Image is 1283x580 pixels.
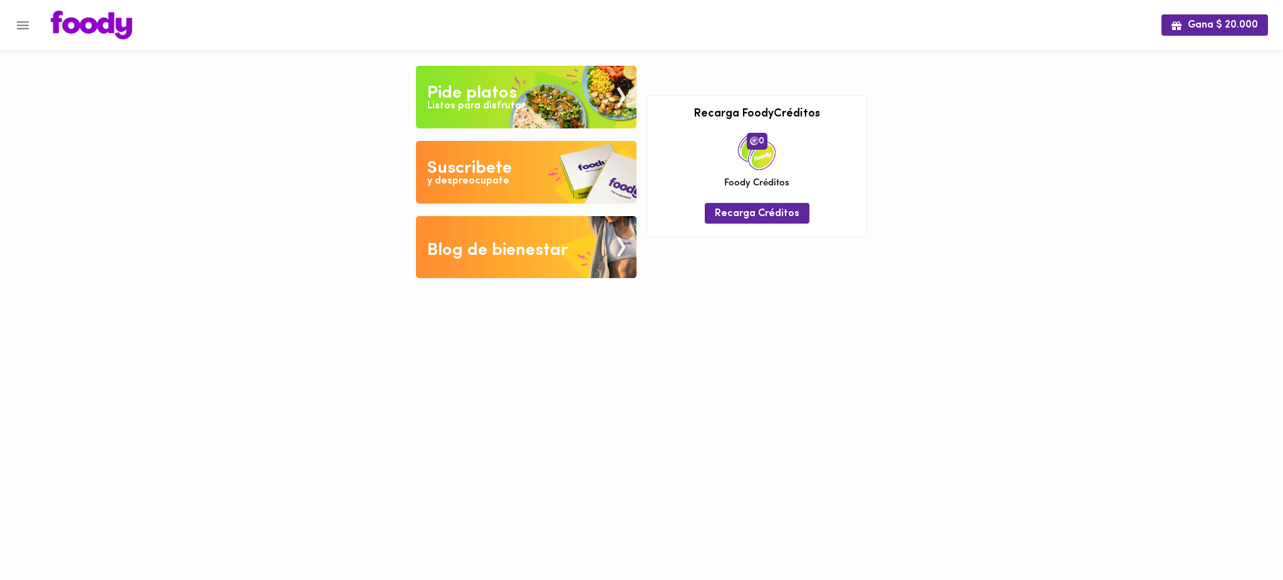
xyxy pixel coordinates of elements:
[738,133,776,170] img: credits-package.png
[51,11,132,39] img: logo.png
[8,10,38,41] button: Menu
[1171,19,1258,31] span: Gana $ 20.000
[1161,14,1268,35] button: Gana $ 20.000
[715,208,799,220] span: Recarga Créditos
[427,99,525,113] div: Listos para disfrutar
[427,174,509,189] div: y despreocupate
[427,81,517,106] div: Pide platos
[416,216,636,279] img: Blog de bienestar
[657,108,857,121] h3: Recarga FoodyCréditos
[747,133,767,149] span: 0
[724,177,789,190] span: Foody Créditos
[427,156,512,181] div: Suscribete
[705,203,809,224] button: Recarga Créditos
[1210,507,1270,567] iframe: Messagebird Livechat Widget
[750,137,759,145] img: foody-creditos.png
[416,141,636,204] img: Disfruta bajar de peso
[416,66,636,128] img: Pide un Platos
[427,238,568,263] div: Blog de bienestar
